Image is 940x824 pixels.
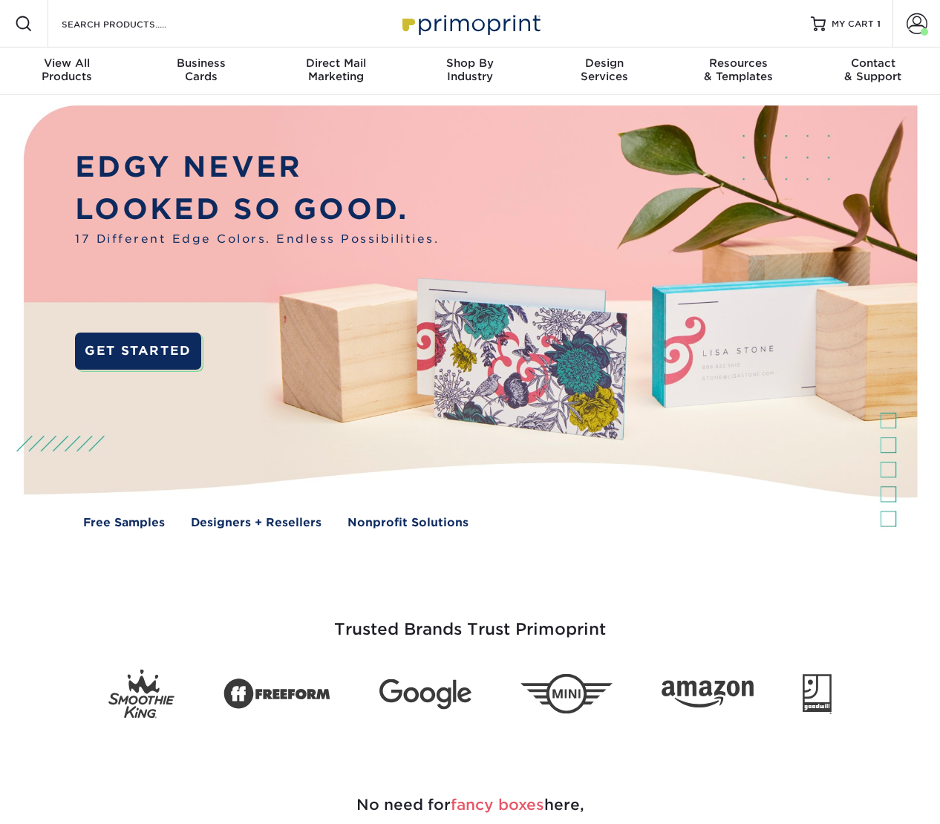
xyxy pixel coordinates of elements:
[223,670,330,718] img: Freeform
[108,669,174,719] img: Smoothie King
[671,56,806,70] span: Resources
[537,48,671,95] a: DesignServices
[83,514,165,532] a: Free Samples
[75,146,439,189] p: EDGY NEVER
[75,189,439,231] p: LOOKED SO GOOD.
[379,679,471,709] img: Google
[671,56,806,83] div: & Templates
[806,48,940,95] a: Contact& Support
[671,48,806,95] a: Resources& Templates
[191,514,322,532] a: Designers + Resellers
[877,19,881,29] span: 1
[75,231,439,248] span: 17 Different Edge Colors. Endless Possibilities.
[803,674,832,714] img: Goodwill
[403,48,538,95] a: Shop ByIndustry
[75,333,200,370] a: GET STARTED
[36,584,904,657] h3: Trusted Brands Trust Primoprint
[537,56,671,83] div: Services
[403,56,538,83] div: Industry
[806,56,940,70] span: Contact
[134,56,269,70] span: Business
[520,673,613,714] img: Mini
[537,56,671,70] span: Design
[806,56,940,83] div: & Support
[60,15,205,33] input: SEARCH PRODUCTS.....
[347,514,469,532] a: Nonprofit Solutions
[396,7,544,39] img: Primoprint
[451,796,544,814] span: fancy boxes
[832,18,874,30] span: MY CART
[134,48,269,95] a: BusinessCards
[134,56,269,83] div: Cards
[269,56,403,70] span: Direct Mail
[403,56,538,70] span: Shop By
[662,680,754,708] img: Amazon
[269,56,403,83] div: Marketing
[269,48,403,95] a: Direct MailMarketing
